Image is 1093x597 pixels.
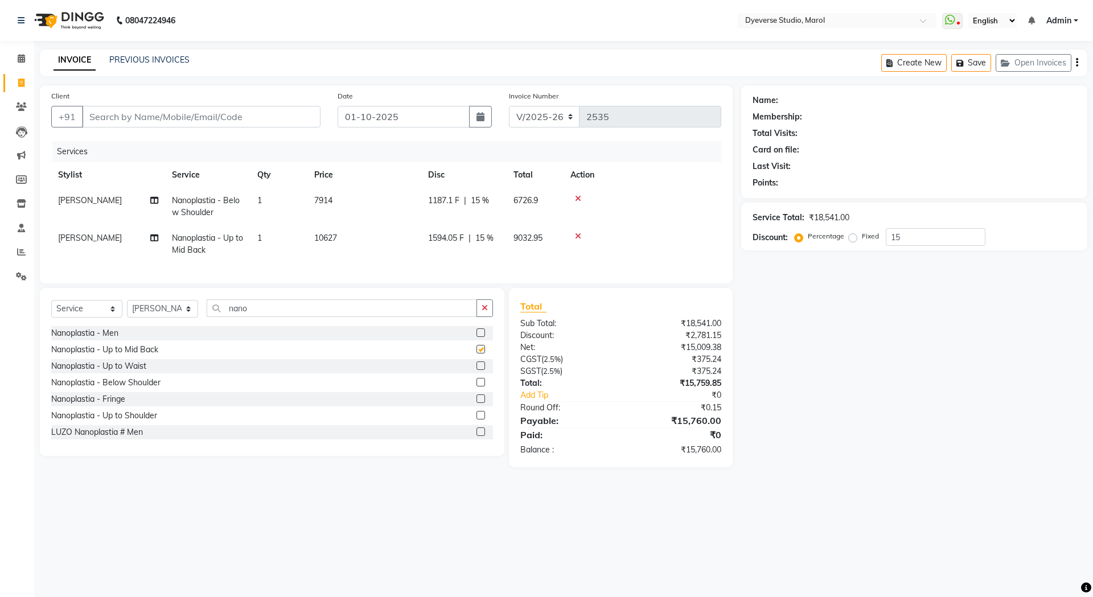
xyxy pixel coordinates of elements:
[51,344,158,356] div: Nanoplastia - Up to Mid Back
[51,106,83,127] button: +91
[257,195,262,205] span: 1
[512,389,639,401] a: Add Tip
[753,232,788,244] div: Discount:
[257,233,262,243] span: 1
[753,177,778,189] div: Points:
[338,91,353,101] label: Date
[512,377,621,389] div: Total:
[753,127,798,139] div: Total Visits:
[544,355,561,364] span: 2.5%
[621,365,729,377] div: ₹375.24
[753,111,802,123] div: Membership:
[520,366,541,376] span: SGST
[621,377,729,389] div: ₹15,759.85
[475,232,494,244] span: 15 %
[314,233,337,243] span: 10627
[996,54,1071,72] button: Open Invoices
[621,341,729,353] div: ₹15,009.38
[753,212,804,224] div: Service Total:
[51,91,69,101] label: Client
[753,160,791,172] div: Last Visit:
[51,327,118,339] div: Nanoplastia - Men
[207,299,477,317] input: Search or Scan
[512,318,621,330] div: Sub Total:
[639,389,729,401] div: ₹0
[250,162,307,188] th: Qty
[512,414,621,427] div: Payable:
[513,233,543,243] span: 9032.95
[543,367,560,376] span: 2.5%
[621,330,729,341] div: ₹2,781.15
[125,5,175,36] b: 08047224946
[951,54,991,72] button: Save
[172,233,243,255] span: Nanoplastia - Up to Mid Back
[51,360,146,372] div: Nanoplastia - Up to Waist
[82,106,320,127] input: Search by Name/Mobile/Email/Code
[469,232,471,244] span: |
[621,318,729,330] div: ₹18,541.00
[808,231,844,241] label: Percentage
[29,5,107,36] img: logo
[512,402,621,414] div: Round Off:
[512,428,621,442] div: Paid:
[862,231,879,241] label: Fixed
[58,195,122,205] span: [PERSON_NAME]
[621,353,729,365] div: ₹375.24
[428,195,459,207] span: 1187.1 F
[307,162,421,188] th: Price
[621,444,729,456] div: ₹15,760.00
[753,94,778,106] div: Name:
[471,195,489,207] span: 15 %
[753,144,799,156] div: Card on file:
[428,232,464,244] span: 1594.05 F
[512,365,621,377] div: ( )
[520,354,541,364] span: CGST
[512,444,621,456] div: Balance :
[809,212,849,224] div: ₹18,541.00
[507,162,564,188] th: Total
[172,195,240,217] span: Nanoplastia - Below Shoulder
[621,402,729,414] div: ₹0.15
[51,410,157,422] div: Nanoplastia - Up to Shoulder
[464,195,466,207] span: |
[512,341,621,353] div: Net:
[1046,15,1071,27] span: Admin
[52,141,730,162] div: Services
[51,162,165,188] th: Stylist
[165,162,250,188] th: Service
[54,50,96,71] a: INVOICE
[314,195,332,205] span: 7914
[109,55,190,65] a: PREVIOUS INVOICES
[58,233,122,243] span: [PERSON_NAME]
[520,300,546,312] span: Total
[509,91,558,101] label: Invoice Number
[621,428,729,442] div: ₹0
[564,162,721,188] th: Action
[512,330,621,341] div: Discount:
[51,377,161,389] div: Nanoplastia - Below Shoulder
[51,393,125,405] div: Nanoplastia - Fringe
[51,426,143,438] div: LUZO Nanoplastia # Men
[881,54,947,72] button: Create New
[421,162,507,188] th: Disc
[513,195,538,205] span: 6726.9
[512,353,621,365] div: ( )
[621,414,729,427] div: ₹15,760.00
